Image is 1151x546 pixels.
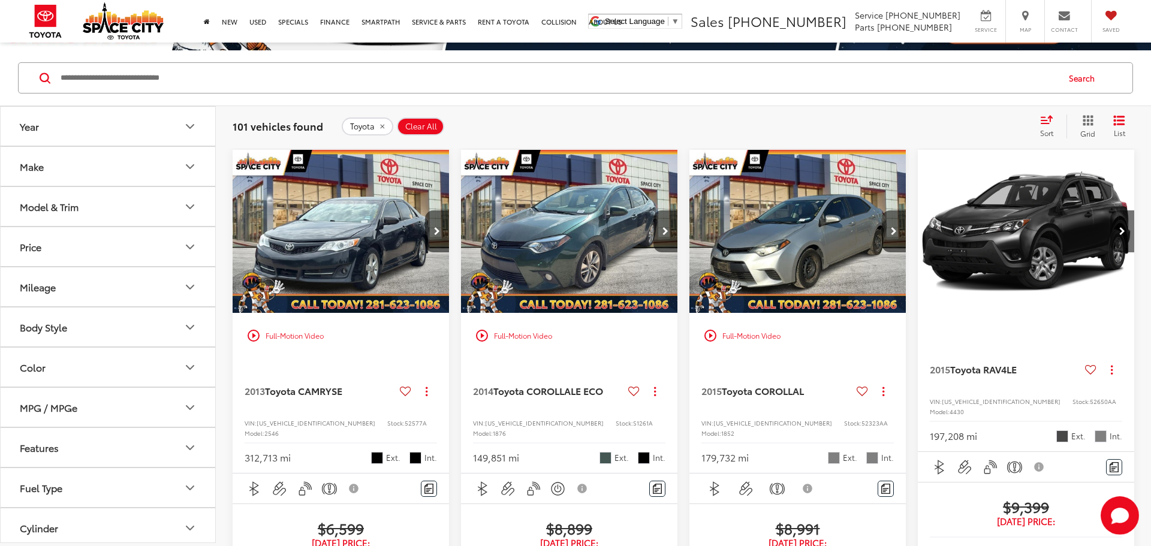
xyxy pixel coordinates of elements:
[616,418,633,427] span: Stock:
[183,320,197,334] div: Body Style
[1101,496,1139,535] svg: Start Chat
[855,9,883,21] span: Service
[371,452,383,464] span: Midnight Black Metal
[878,481,894,497] button: Comments
[424,484,434,494] img: Comments
[1090,397,1116,406] span: 52650AA
[473,451,519,464] div: 149,851 mi
[20,281,56,292] div: Mileage
[1098,26,1124,34] span: Saved
[950,407,964,416] span: 4430
[728,11,846,31] span: [PHONE_NUMBER]
[877,21,952,33] span: [PHONE_NUMBER]
[571,384,603,397] span: LE ECO
[473,418,485,427] span: VIN:
[460,150,679,313] img: 2014 Toyota COROLLA LE ECO PREMIUM
[957,460,972,475] img: Aux Input
[424,452,437,463] span: Int.
[405,418,427,427] span: 52577A
[671,17,679,26] span: ▼
[493,429,506,438] span: 1876
[1110,430,1122,442] span: Int.
[342,117,393,135] button: remove Toyota
[983,460,998,475] img: Keyless Entry
[950,362,1007,376] span: Toyota RAV4
[265,384,332,397] span: Toyota CAMRY
[485,418,604,427] span: [US_VEHICLE_IDENTIFICATION_NUMBER]
[350,122,375,131] span: Toyota
[844,418,861,427] span: Stock:
[405,122,437,131] span: Clear All
[930,407,950,416] span: Model:
[344,476,364,501] button: View Disclaimer
[245,429,264,438] span: Model:
[881,484,891,494] img: Comments
[526,481,541,496] img: Keyless Entry
[701,384,722,397] span: 2015
[1051,26,1078,34] span: Contact
[416,381,437,402] button: Actions
[917,150,1135,313] a: 2015 Toyota RAV4 LE FWD SUV2015 Toyota RAV4 LE FWD SUV2015 Toyota RAV4 LE FWD SUV2015 Toyota RAV4...
[20,482,62,493] div: Fuel Type
[183,240,197,254] div: Price
[20,120,39,132] div: Year
[644,381,665,402] button: Actions
[1095,430,1107,442] span: Gray
[387,418,405,427] span: Stock:
[183,521,197,535] div: Cylinder
[332,384,342,397] span: SE
[1,307,216,346] button: Body StyleBody Style
[425,210,449,252] button: Next image
[701,519,894,537] span: $8,991
[653,452,665,463] span: Int.
[20,161,44,172] div: Make
[550,481,565,496] img: Keyless Ignition System
[83,2,164,40] img: Space City Toyota
[297,481,312,496] img: Keyless Entry
[885,9,960,21] span: [PHONE_NUMBER]
[972,26,999,34] span: Service
[1072,397,1090,406] span: Stock:
[653,484,662,494] img: Comments
[183,119,197,134] div: Year
[245,451,291,464] div: 312,713 mi
[473,429,493,438] span: Model:
[426,387,427,396] span: dropdown dots
[59,64,1057,92] form: Search by Make, Model, or Keyword
[460,150,679,313] a: 2014 Toyota COROLLA LE ECO PREMIUM2014 Toyota COROLLA LE ECO PREMIUM2014 Toyota COROLLA LE ECO PR...
[861,418,888,427] span: 52323AA
[1106,459,1122,475] button: Comments
[20,442,59,453] div: Features
[1007,362,1017,376] span: LE
[638,452,650,464] span: Black For Limited/Trail B
[183,200,197,214] div: Model & Trim
[881,452,894,463] span: Int.
[882,387,884,396] span: dropdown dots
[1071,430,1086,442] span: Ext.
[799,384,804,397] span: L
[183,400,197,415] div: MPG / MPGe
[245,519,437,537] span: $6,599
[689,150,907,313] a: 2015 Toyota COROLLA LE GRADE FWD2015 Toyota COROLLA LE GRADE FWD2015 Toyota COROLLA LE GRADE FWD2...
[770,481,785,496] img: Emergency Brake Assist
[1,267,216,306] button: MileageMileage
[866,452,878,464] span: Gray
[701,429,721,438] span: Model:
[1,388,216,427] button: MPG / MPGeMPG / MPGe
[1,187,216,226] button: Model & TrimModel & Trim
[1101,359,1122,380] button: Actions
[245,418,257,427] span: VIN:
[501,481,516,496] img: Aux Input
[183,280,197,294] div: Mileage
[653,210,677,252] button: Next image
[701,451,749,464] div: 179,732 mi
[232,150,450,313] div: 2013 Toyota CAMRY SE 0
[917,150,1135,313] img: 2015 Toyota RAV4 LE FWD SUV
[20,361,46,373] div: Color
[1066,114,1104,138] button: Grid View
[1110,462,1119,472] img: Comments
[701,384,852,397] a: 2015Toyota COROLLAL
[473,519,665,537] span: $8,899
[701,418,713,427] span: VIN:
